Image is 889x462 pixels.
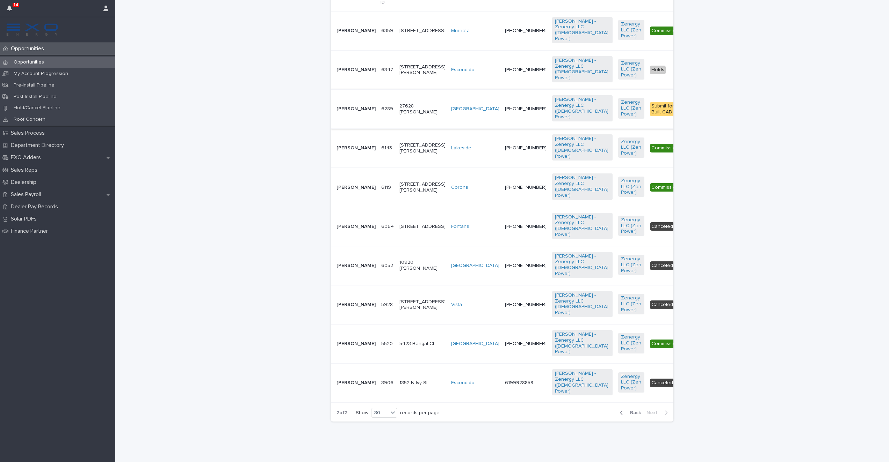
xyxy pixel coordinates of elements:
button: Back [614,410,644,416]
p: [PERSON_NAME] [337,380,376,386]
p: Opportunities [8,45,50,52]
a: Corona [451,185,468,191]
p: 6119 [381,183,392,191]
p: Post-Install Pipeline [8,94,62,100]
tr: [PERSON_NAME]55205520 5423 Bengal Ct[GEOGRAPHIC_DATA] [PHONE_NUMBER][PERSON_NAME] - Zenergy LLC (... [331,325,776,364]
tr: [PERSON_NAME]60526052 10920 [PERSON_NAME][GEOGRAPHIC_DATA] [PHONE_NUMBER][PERSON_NAME] - Zenergy ... [331,246,776,285]
tr: [PERSON_NAME]60646064 [STREET_ADDRESS]Fontana [PHONE_NUMBER][PERSON_NAME] - Zenergy LLC ([DEMOGRA... [331,207,776,246]
p: [PERSON_NAME] [337,224,376,230]
a: Zenergy LLC (Zen Power) [621,334,642,352]
div: 14 [7,4,16,17]
a: 6199928858 [505,380,533,385]
p: [PERSON_NAME] [337,28,376,34]
div: Canceled [650,222,674,231]
p: 1352 N Ivy St [399,380,446,386]
a: Zenergy LLC (Zen Power) [621,178,642,195]
a: [PHONE_NUMBER] [505,224,547,229]
span: Next [646,410,662,415]
div: Holds [650,66,666,74]
a: [PHONE_NUMBER] [505,146,547,150]
div: Commissioned [650,340,686,348]
p: Solar PDFs [8,216,42,222]
p: Department Directory [8,142,70,149]
a: [PERSON_NAME] - Zenergy LLC ([DEMOGRAPHIC_DATA] Power) [555,371,610,394]
a: [PHONE_NUMBER] [505,28,547,33]
p: Sales Reps [8,167,43,173]
p: 5423 Bengal Ct [399,341,446,347]
p: [PERSON_NAME] [337,145,376,151]
a: Zenergy LLC (Zen Power) [621,217,642,234]
p: Sales Process [8,130,50,136]
p: [STREET_ADDRESS] [399,224,446,230]
a: [PERSON_NAME] - Zenergy LLC ([DEMOGRAPHIC_DATA] Power) [555,292,610,316]
a: [PHONE_NUMBER] [505,302,547,307]
a: [PHONE_NUMBER] [505,106,547,111]
p: 6143 [381,144,393,151]
tr: [PERSON_NAME]63476347 [STREET_ADDRESS][PERSON_NAME]Escondido [PHONE_NUMBER][PERSON_NAME] - Zenerg... [331,50,776,89]
p: [PERSON_NAME] [337,341,376,347]
p: [PERSON_NAME] [337,263,376,269]
p: [STREET_ADDRESS][PERSON_NAME] [399,181,446,193]
a: [PERSON_NAME] - Zenergy LLC ([DEMOGRAPHIC_DATA] Power) [555,18,610,42]
div: 30 [371,409,388,417]
div: Canceled [650,379,674,387]
p: [PERSON_NAME] [337,185,376,191]
a: Zenergy LLC (Zen Power) [621,139,642,156]
a: [PHONE_NUMBER] [505,185,547,190]
a: [PHONE_NUMBER] [505,263,547,268]
a: [PERSON_NAME] - Zenergy LLC ([DEMOGRAPHIC_DATA] Power) [555,136,610,159]
p: [STREET_ADDRESS][PERSON_NAME] [399,142,446,154]
p: My Account Progression [8,71,74,77]
p: 6289 [381,105,395,112]
a: [PERSON_NAME] - Zenergy LLC ([DEMOGRAPHIC_DATA] Power) [555,331,610,355]
a: [PERSON_NAME] - Zenergy LLC ([DEMOGRAPHIC_DATA] Power) [555,58,610,81]
a: Zenergy LLC (Zen Power) [621,256,642,274]
p: 6359 [381,27,395,34]
a: Lakeside [451,145,471,151]
p: 5520 [381,340,394,347]
p: [PERSON_NAME] [337,302,376,308]
tr: [PERSON_NAME]61436143 [STREET_ADDRESS][PERSON_NAME]Lakeside [PHONE_NUMBER][PERSON_NAME] - Zenergy... [331,129,776,168]
p: [PERSON_NAME] [337,106,376,112]
a: Escondido [451,67,475,73]
div: Commissioned [650,27,686,35]
a: [PERSON_NAME] - Zenergy LLC ([DEMOGRAPHIC_DATA] Power) [555,253,610,277]
p: [PERSON_NAME] [337,67,376,73]
tr: [PERSON_NAME]39063906 1352 N Ivy StEscondido 6199928858[PERSON_NAME] - Zenergy LLC ([DEMOGRAPHIC_... [331,364,776,403]
p: Roof Concern [8,117,51,122]
a: Zenergy LLC (Zen Power) [621,99,642,117]
a: [GEOGRAPHIC_DATA] [451,341,499,347]
tr: [PERSON_NAME]63596359 [STREET_ADDRESS]Murrieta [PHONE_NUMBER][PERSON_NAME] - Zenergy LLC ([DEMOGR... [331,11,776,50]
p: Finance Partner [8,228,53,234]
a: [PHONE_NUMBER] [505,67,547,72]
p: Hold/Cancel Pipeline [8,105,66,111]
p: 2 of 2 [331,404,353,422]
tr: [PERSON_NAME]62896289 27628 [PERSON_NAME][GEOGRAPHIC_DATA] [PHONE_NUMBER][PERSON_NAME] - Zenergy ... [331,89,776,128]
a: Fontana [451,224,469,230]
a: Murrieta [451,28,470,34]
img: FKS5r6ZBThi8E5hshIGi [6,23,59,37]
p: records per page [400,410,440,416]
a: [PHONE_NUMBER] [505,341,547,346]
p: 27628 [PERSON_NAME] [399,103,446,115]
p: [STREET_ADDRESS][PERSON_NAME] [399,64,446,76]
p: 6347 [381,66,395,73]
a: [PERSON_NAME] - Zenergy LLC ([DEMOGRAPHIC_DATA] Power) [555,97,610,120]
a: [PERSON_NAME] - Zenergy LLC ([DEMOGRAPHIC_DATA] Power) [555,175,610,198]
a: Escondido [451,380,475,386]
p: 14 [14,2,18,7]
p: Dealer Pay Records [8,203,64,210]
a: [GEOGRAPHIC_DATA] [451,106,499,112]
p: 3906 [381,379,395,386]
a: [PERSON_NAME] - Zenergy LLC ([DEMOGRAPHIC_DATA] Power) [555,214,610,238]
a: Zenergy LLC (Zen Power) [621,21,642,39]
p: 6052 [381,261,395,269]
p: 10920 [PERSON_NAME] [399,260,446,271]
a: Zenergy LLC (Zen Power) [621,374,642,391]
a: Vista [451,302,462,308]
p: Sales Payroll [8,191,46,198]
a: Zenergy LLC (Zen Power) [621,60,642,78]
p: Show [356,410,368,416]
tr: [PERSON_NAME]59285928 [STREET_ADDRESS][PERSON_NAME]Vista [PHONE_NUMBER][PERSON_NAME] - Zenergy LL... [331,285,776,324]
span: Back [626,410,641,415]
